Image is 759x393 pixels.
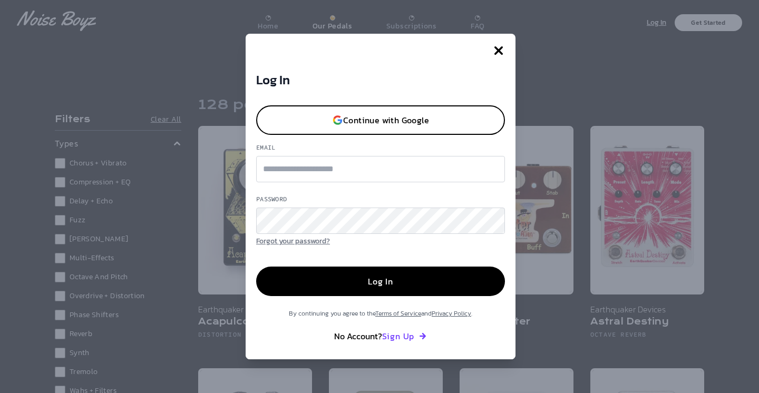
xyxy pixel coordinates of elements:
[382,330,427,342] button: Sign Up
[256,195,505,208] label: Password
[256,267,505,296] button: Log In
[256,309,505,319] p: By continuing you agree to the and .
[343,116,429,124] p: Continue with Google
[256,330,505,342] p: No Account?
[256,74,505,86] h3: Log In
[256,143,505,156] label: Email
[432,309,471,318] a: Privacy Policy
[256,235,330,248] button: Forgot your password?
[375,309,421,318] a: Terms of Service
[256,105,505,135] button: Continue with Google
